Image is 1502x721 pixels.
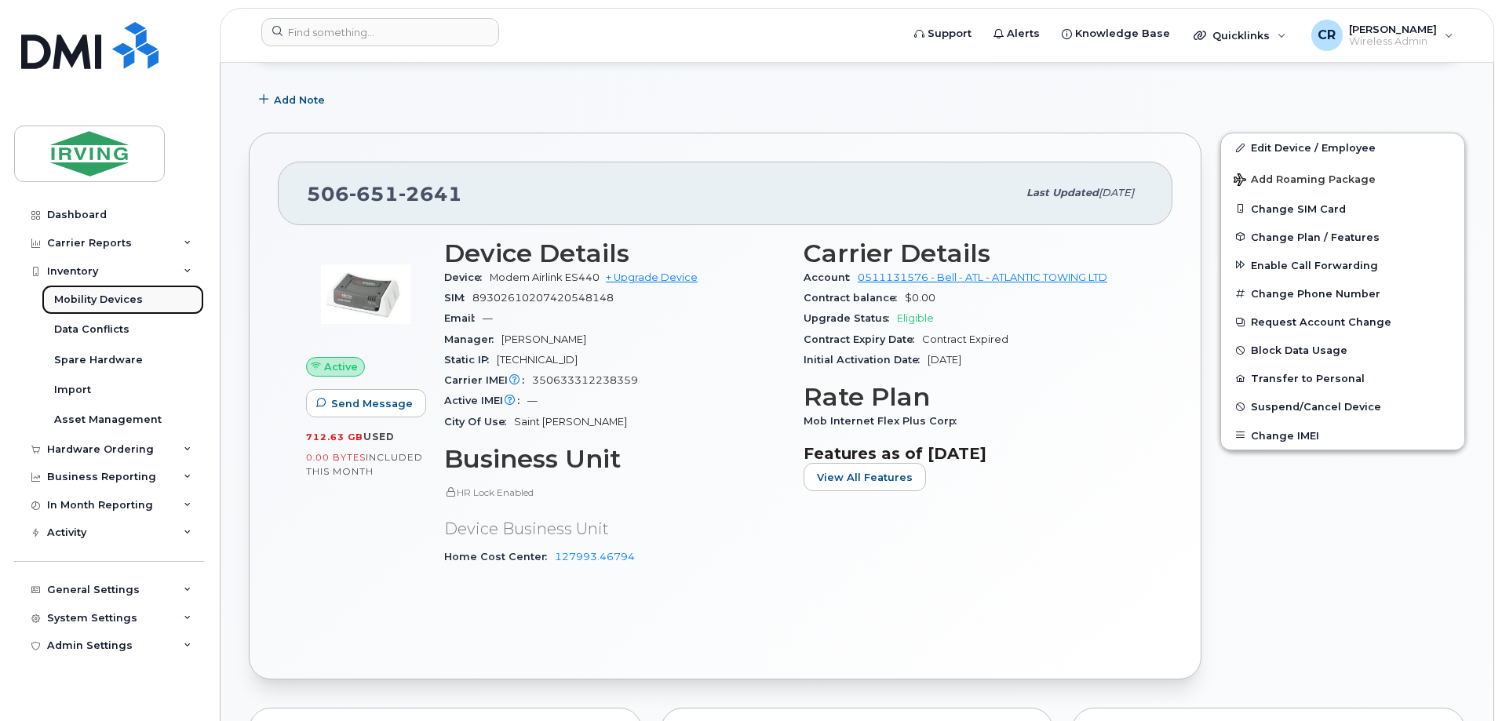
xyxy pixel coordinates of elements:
span: Contract Expired [922,333,1008,345]
button: Transfer to Personal [1221,364,1464,392]
button: Change SIM Card [1221,195,1464,223]
span: [PERSON_NAME] [501,333,586,345]
a: Knowledge Base [1051,18,1181,49]
span: Home Cost Center [444,551,555,563]
button: Enable Call Forwarding [1221,251,1464,279]
button: Send Message [306,389,426,417]
h3: Rate Plan [804,383,1144,411]
span: used [363,431,395,442]
span: Active [324,359,358,374]
span: Static IP [444,354,497,366]
span: 0.00 Bytes [306,452,366,463]
span: Saint [PERSON_NAME] [514,416,627,428]
span: Alerts [1007,26,1040,42]
span: Initial Activation Date [804,354,928,366]
a: 0511131576 - Bell - ATL - ATLANTIC TOWING LTD [858,271,1107,283]
input: Find something... [261,18,499,46]
span: Manager [444,333,501,345]
button: Block Data Usage [1221,336,1464,364]
a: + Upgrade Device [606,271,698,283]
img: image20231002-3703462-1m3lff8.jpeg [319,247,413,341]
span: Support [928,26,972,42]
a: Support [903,18,982,49]
span: View All Features [817,470,913,485]
span: Contract balance [804,292,905,304]
p: HR Lock Enabled [444,486,785,499]
span: Last updated [1026,187,1099,198]
span: Suspend/Cancel Device [1251,401,1381,413]
a: Edit Device / Employee [1221,133,1464,162]
button: Request Account Change [1221,308,1464,336]
button: Add Roaming Package [1221,162,1464,195]
span: SIM [444,292,472,304]
span: Upgrade Status [804,312,897,324]
span: — [483,312,493,324]
span: 2641 [399,182,462,206]
span: Send Message [331,396,413,411]
a: 127993.46794 [555,551,635,563]
span: Add Roaming Package [1234,173,1376,188]
h3: Features as of [DATE] [804,444,1144,463]
span: Modem Airlink ES440 [490,271,600,283]
span: Enable Call Forwarding [1251,259,1378,271]
span: Knowledge Base [1075,26,1170,42]
span: [DATE] [1099,187,1134,198]
span: Eligible [897,312,934,324]
span: 651 [349,182,399,206]
span: Add Note [274,93,325,107]
span: $0.00 [905,292,935,304]
span: Wireless Admin [1349,35,1437,48]
h3: Device Details [444,239,785,268]
p: Device Business Unit [444,518,785,541]
h3: Carrier Details [804,239,1144,268]
span: CR [1318,26,1336,45]
span: [PERSON_NAME] [1349,23,1437,35]
button: Suspend/Cancel Device [1221,392,1464,421]
span: 350633312238359 [532,374,638,386]
span: Quicklinks [1212,29,1270,42]
a: Alerts [982,18,1051,49]
span: Device [444,271,490,283]
span: Contract Expiry Date [804,333,922,345]
button: Add Note [249,86,338,114]
span: [TECHNICAL_ID] [497,354,578,366]
span: included this month [306,451,423,477]
span: [DATE] [928,354,961,366]
span: 506 [307,182,462,206]
button: Change Plan / Features [1221,223,1464,251]
button: Change IMEI [1221,421,1464,450]
span: Mob Internet Flex Plus Corp [804,415,964,427]
span: City Of Use [444,416,514,428]
div: Quicklinks [1183,20,1297,51]
div: Crystal Rowe [1300,20,1464,51]
h3: Business Unit [444,445,785,473]
button: Change Phone Number [1221,279,1464,308]
span: 712.63 GB [306,432,363,442]
button: View All Features [804,463,926,491]
span: Account [804,271,858,283]
span: — [527,395,538,406]
span: 89302610207420548148 [472,292,614,304]
span: Change Plan / Features [1251,231,1380,242]
span: Email [444,312,483,324]
span: Active IMEI [444,395,527,406]
span: Carrier IMEI [444,374,532,386]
